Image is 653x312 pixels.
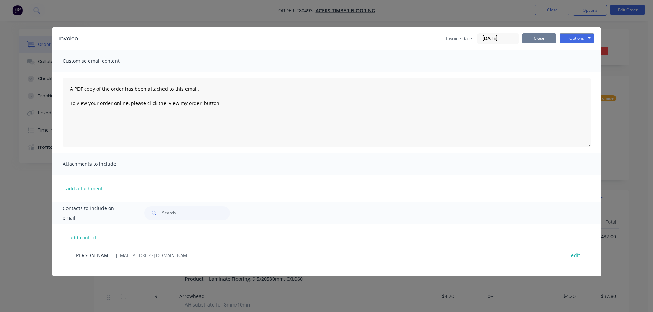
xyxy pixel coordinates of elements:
button: add attachment [63,183,106,194]
textarea: A PDF copy of the order has been attached to this email. To view your order online, please click ... [63,78,591,147]
button: edit [567,251,584,260]
div: Invoice [59,35,78,43]
button: Close [522,33,556,43]
button: Options [560,33,594,43]
span: Customise email content [63,56,138,66]
input: Search... [162,206,230,220]
span: Invoice date [446,35,472,42]
span: Contacts to include on email [63,203,128,223]
span: - [EMAIL_ADDRESS][DOMAIN_NAME] [113,252,191,259]
button: add contact [63,232,104,242]
span: [PERSON_NAME] [74,252,113,259]
span: Attachments to include [63,159,138,169]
